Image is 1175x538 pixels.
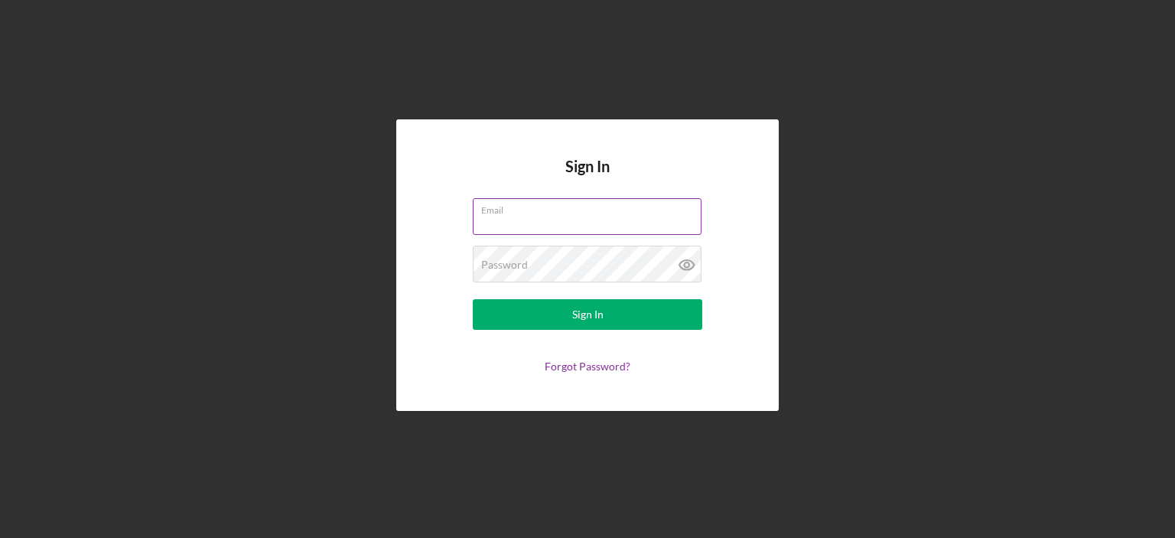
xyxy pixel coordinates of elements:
[481,259,528,271] label: Password
[481,199,701,216] label: Email
[565,158,610,198] h4: Sign In
[572,299,604,330] div: Sign In
[545,360,630,373] a: Forgot Password?
[473,299,702,330] button: Sign In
